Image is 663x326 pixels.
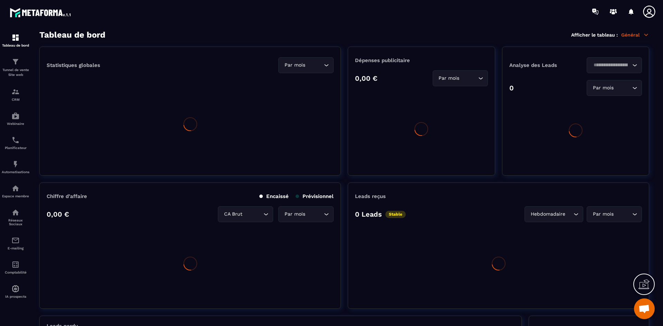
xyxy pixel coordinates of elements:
img: automations [11,160,20,168]
span: Par mois [283,210,307,218]
p: 0 Leads [355,210,382,218]
div: Search for option [587,80,642,96]
p: 0 [509,84,514,92]
img: scheduler [11,136,20,144]
p: Comptabilité [2,270,29,274]
img: automations [11,285,20,293]
span: Par mois [283,61,307,69]
a: automationsautomationsWebinaire [2,107,29,131]
img: automations [11,184,20,192]
a: automationsautomationsEspace membre [2,179,29,203]
div: Search for option [587,57,642,73]
img: formation [11,58,20,66]
p: CRM [2,98,29,101]
input: Search for option [567,210,572,218]
span: CA Brut [222,210,244,218]
div: Search for option [278,57,334,73]
div: Search for option [587,206,642,222]
p: Analyse des Leads [509,62,576,68]
p: Automatisations [2,170,29,174]
a: formationformationTableau de bord [2,28,29,52]
a: schedulerschedulerPlanificateur [2,131,29,155]
p: Tunnel de vente Site web [2,68,29,77]
p: Prévisionnel [296,193,334,199]
p: Dépenses publicitaire [355,57,488,63]
input: Search for option [591,61,631,69]
p: Stable [385,211,406,218]
p: 0,00 € [47,210,69,218]
div: Search for option [525,206,583,222]
div: Search for option [218,206,273,222]
a: automationsautomationsAutomatisations [2,155,29,179]
p: Chiffre d’affaire [47,193,87,199]
input: Search for option [307,61,322,69]
p: Général [621,32,649,38]
span: Hebdomadaire [529,210,567,218]
p: Webinaire [2,122,29,126]
p: 0,00 € [355,74,377,82]
span: Par mois [437,75,461,82]
a: accountantaccountantComptabilité [2,255,29,279]
p: Planificateur [2,146,29,150]
input: Search for option [244,210,262,218]
p: Statistiques globales [47,62,100,68]
div: Search for option [278,206,334,222]
p: IA prospects [2,295,29,298]
p: Leads reçus [355,193,386,199]
img: formation [11,88,20,96]
h3: Tableau de bord [39,30,105,40]
span: Par mois [591,210,615,218]
input: Search for option [461,75,477,82]
p: Tableau de bord [2,43,29,47]
img: automations [11,112,20,120]
a: emailemailE-mailing [2,231,29,255]
input: Search for option [307,210,322,218]
p: Espace membre [2,194,29,198]
div: Search for option [433,70,488,86]
p: Afficher le tableau : [571,32,618,38]
input: Search for option [615,210,631,218]
span: Par mois [591,84,615,92]
img: accountant [11,260,20,269]
a: formationformationCRM [2,82,29,107]
p: Encaissé [259,193,289,199]
img: email [11,236,20,245]
div: Ouvrir le chat [634,298,655,319]
a: social-networksocial-networkRéseaux Sociaux [2,203,29,231]
img: formation [11,33,20,42]
img: social-network [11,208,20,217]
p: E-mailing [2,246,29,250]
input: Search for option [615,84,631,92]
p: Réseaux Sociaux [2,218,29,226]
img: logo [10,6,72,19]
a: formationformationTunnel de vente Site web [2,52,29,82]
